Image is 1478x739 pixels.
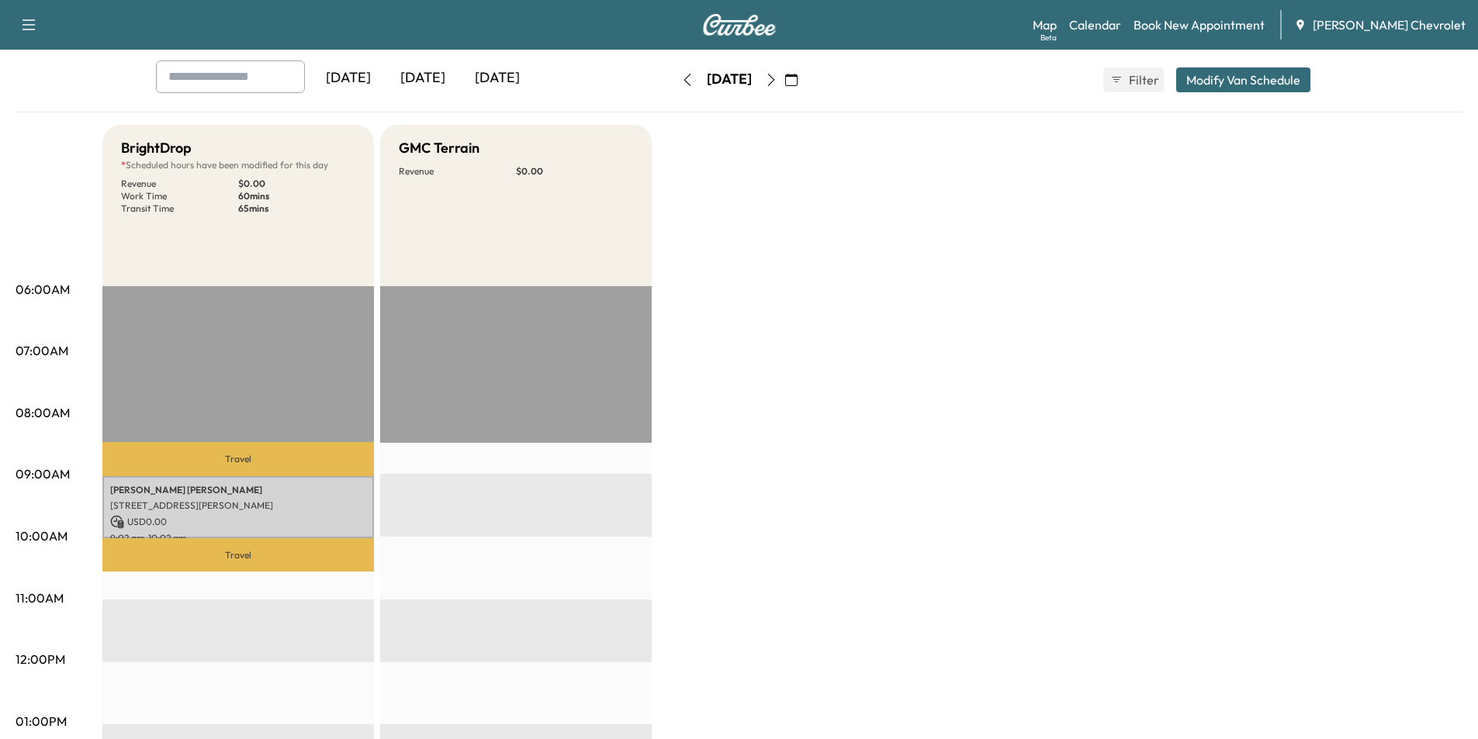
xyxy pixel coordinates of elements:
[16,589,64,607] p: 11:00AM
[121,137,192,159] h5: BrightDrop
[16,280,70,299] p: 06:00AM
[238,190,355,202] p: 60 mins
[102,538,374,572] p: Travel
[1103,67,1164,92] button: Filter
[238,202,355,215] p: 65 mins
[110,499,366,512] p: [STREET_ADDRESS][PERSON_NAME]
[1069,16,1121,34] a: Calendar
[110,515,366,529] p: USD 0.00
[121,190,238,202] p: Work Time
[121,178,238,190] p: Revenue
[110,532,366,544] p: 9:02 am - 10:02 am
[121,202,238,215] p: Transit Time
[16,403,70,422] p: 08:00AM
[1134,16,1265,34] a: Book New Appointment
[702,14,777,36] img: Curbee Logo
[110,484,366,496] p: [PERSON_NAME] [PERSON_NAME]
[1176,67,1310,92] button: Modify Van Schedule
[102,442,374,475] p: Travel
[1040,32,1057,43] div: Beta
[16,527,67,545] p: 10:00AM
[399,165,516,178] p: Revenue
[1129,71,1157,89] span: Filter
[1033,16,1057,34] a: MapBeta
[16,650,65,668] p: 12:00PM
[238,178,355,190] p: $ 0.00
[707,70,752,89] div: [DATE]
[1313,16,1466,34] span: [PERSON_NAME] Chevrolet
[516,165,633,178] p: $ 0.00
[16,464,70,483] p: 09:00AM
[460,60,535,96] div: [DATE]
[16,712,67,730] p: 01:00PM
[386,60,460,96] div: [DATE]
[16,341,68,360] p: 07:00AM
[311,60,386,96] div: [DATE]
[121,159,355,171] p: Scheduled hours have been modified for this day
[399,137,479,159] h5: GMC Terrain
